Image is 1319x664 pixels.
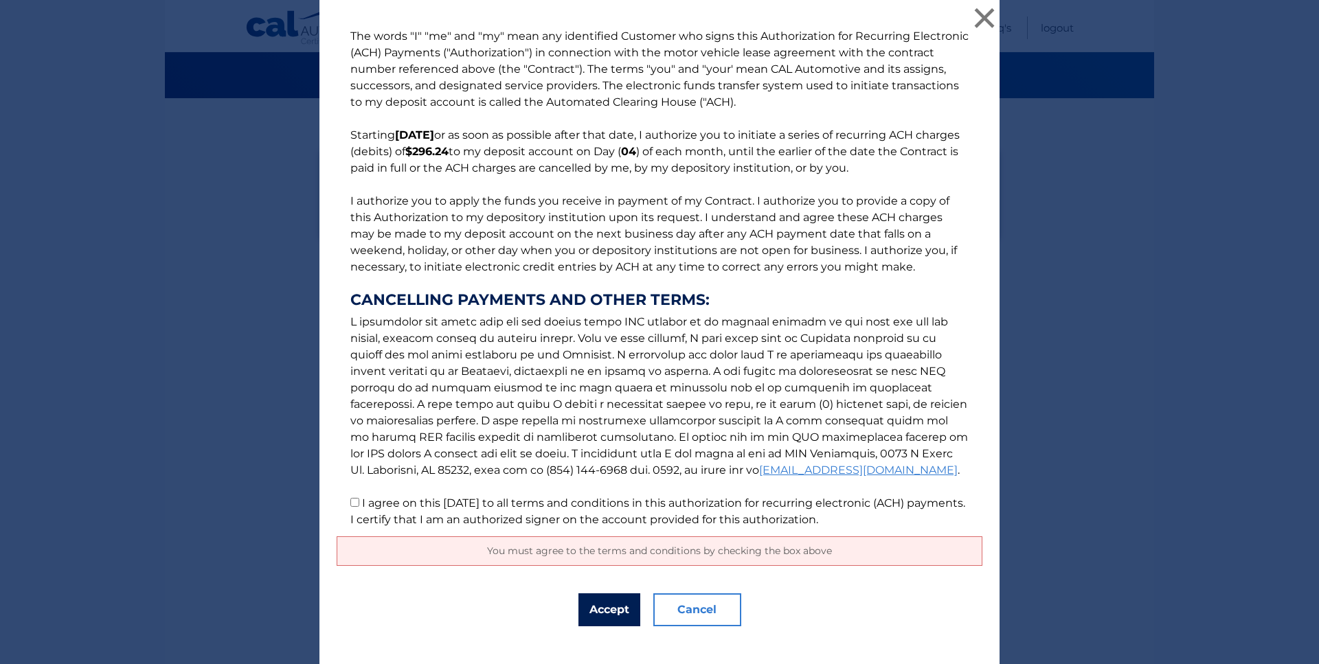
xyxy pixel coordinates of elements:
[395,128,434,141] b: [DATE]
[621,145,636,158] b: 04
[405,145,449,158] b: $296.24
[487,545,832,557] span: You must agree to the terms and conditions by checking the box above
[971,4,998,32] button: ×
[653,593,741,626] button: Cancel
[578,593,640,626] button: Accept
[337,28,982,528] p: The words "I" "me" and "my" mean any identified Customer who signs this Authorization for Recurri...
[350,292,969,308] strong: CANCELLING PAYMENTS AND OTHER TERMS:
[350,496,965,526] label: I agree on this [DATE] to all terms and conditions in this authorization for recurring electronic...
[759,463,958,477] a: [EMAIL_ADDRESS][DOMAIN_NAME]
